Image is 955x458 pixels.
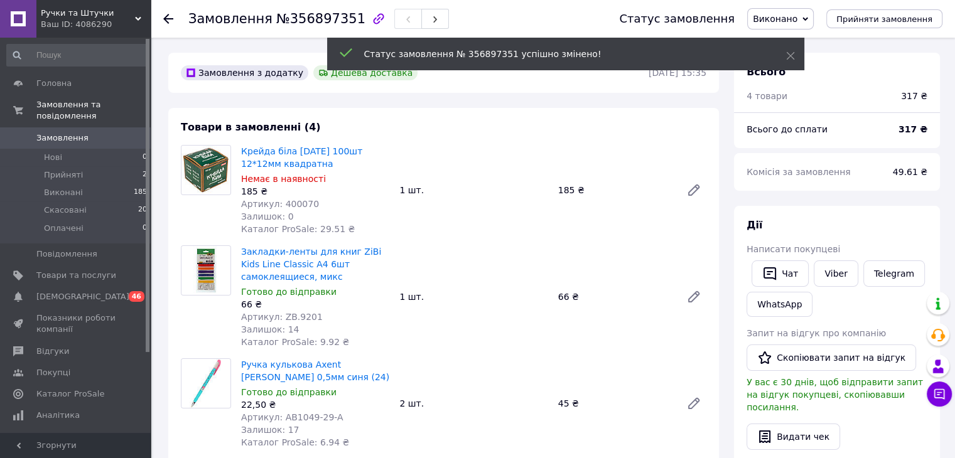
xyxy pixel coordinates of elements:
[36,291,129,302] span: [DEMOGRAPHIC_DATA]
[747,167,851,177] span: Комісія за замовлення
[181,146,230,194] img: Крейда біла 1Вересня 100шт 12*12мм квадратна
[36,132,89,144] span: Замовлення
[138,205,147,216] span: 20
[241,312,323,322] span: Артикул: ZB.9201
[44,187,83,198] span: Виконані
[163,13,173,25] div: Повернутися назад
[44,169,83,181] span: Прийняті
[241,298,389,311] div: 66 ₴
[747,292,812,317] a: WhatsApp
[394,395,553,412] div: 2 шт.
[753,14,797,24] span: Виконано
[181,65,308,80] div: Замовлення з додатку
[44,152,62,163] span: Нові
[276,11,365,26] span: №356897351
[394,181,553,199] div: 1 шт.
[241,324,299,334] span: Залишок: 14
[36,99,151,122] span: Замовлення та повідомлення
[747,219,762,231] span: Дії
[36,312,116,335] span: Показники роботи компанії
[836,14,932,24] span: Прийняти замовлення
[898,124,927,134] b: 317 ₴
[681,391,706,416] a: Редагувати
[747,344,916,371] button: Скопіювати запит на відгук
[747,423,840,450] button: Видати чек
[36,410,80,421] span: Аналітика
[747,91,787,101] span: 4 товари
[927,381,952,407] button: Чат з покупцем
[241,425,299,435] span: Залишок: 17
[143,223,147,234] span: 0
[241,412,343,422] span: Артикул: AB1049-29-A
[394,288,553,306] div: 1 шт.
[241,146,362,169] a: Крейда біла [DATE] 100шт 12*12мм квадратна
[747,124,828,134] span: Всього до сплати
[36,367,70,378] span: Покупці
[134,187,147,198] span: 185
[241,211,294,221] span: Залишок: 0
[44,223,84,234] span: Оплачені
[364,48,755,60] div: Статус замовлення № 356897351 успішно змінено!
[181,359,230,408] img: Ручка кулькова Axent Koala 0,5мм синя (24)
[826,9,942,28] button: Прийняти замовлення
[36,346,69,357] span: Відгуки
[241,174,326,184] span: Немає в наявності
[41,19,151,30] div: Ваш ID: 4086290
[553,395,676,412] div: 45 ₴
[36,78,72,89] span: Головна
[681,178,706,203] a: Редагувати
[313,65,418,80] div: Дешева доставка
[747,244,840,254] span: Написати покупцеві
[6,44,148,67] input: Пошук
[241,224,355,234] span: Каталог ProSale: 29.51 ₴
[241,247,381,282] a: Закладки-ленты для книг ZiBi Kids Line Classic А4 6шт самоклеящиеся, микс
[36,270,116,281] span: Товари та послуги
[901,90,927,102] div: 317 ₴
[241,287,337,297] span: Готово до відправки
[36,431,116,454] span: Управління сайтом
[814,260,858,287] a: Viber
[553,181,676,199] div: 185 ₴
[747,377,923,412] span: У вас є 30 днів, щоб відправити запит на відгук покупцеві, скопіювавши посилання.
[681,284,706,309] a: Редагувати
[181,246,230,295] img: Закладки-ленты для книг ZiBi Kids Line Classic А4 6шт самоклеящиеся, микс
[752,260,809,287] button: Чат
[143,169,147,181] span: 2
[241,199,319,209] span: Артикул: 400070
[41,8,135,19] span: Ручки та Штучки
[241,359,389,382] a: Ручка кулькова Axent [PERSON_NAME] 0,5мм синя (24)
[36,388,104,400] span: Каталог ProSale
[241,337,349,347] span: Каталог ProSale: 9.92 ₴
[44,205,87,216] span: Скасовані
[143,152,147,163] span: 0
[129,291,144,302] span: 46
[188,11,272,26] span: Замовлення
[36,248,97,260] span: Повідомлення
[747,328,886,338] span: Запит на відгук про компанію
[241,398,389,411] div: 22,50 ₴
[553,288,676,306] div: 66 ₴
[241,185,389,198] div: 185 ₴
[863,260,925,287] a: Telegram
[893,167,927,177] span: 49.61 ₴
[241,387,337,397] span: Готово до відправки
[619,13,735,25] div: Статус замовлення
[181,121,321,133] span: Товари в замовленні (4)
[241,437,349,447] span: Каталог ProSale: 6.94 ₴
